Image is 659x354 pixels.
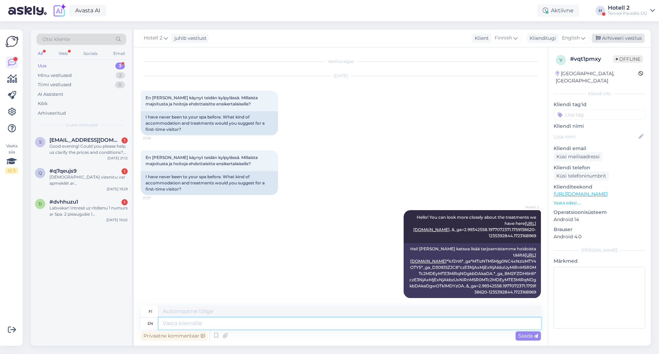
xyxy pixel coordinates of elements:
p: Kliendi email [554,145,645,152]
p: Brauser [554,226,645,233]
a: Hotell 2Tervise Paradiis OÜ [608,5,655,16]
span: Hello! You can look more closely about the treatments we have here ..&_ga=2.99342558.1977072371.1... [413,215,537,238]
div: [DATE] [141,73,541,79]
div: Web [57,49,69,58]
div: 1 [122,199,128,205]
span: Uued vestlused [66,122,97,128]
div: Klient [472,35,489,42]
p: Klienditeekond [554,183,645,191]
span: 21:37 [143,195,169,201]
div: fi [149,306,152,317]
div: I have never been to your spa before. What kind of accommodation and treatments would you suggest... [141,171,278,195]
div: 0 [115,81,125,88]
span: Hotell 2 [513,205,539,210]
div: 1 [122,137,128,144]
p: Android 4.0 [554,233,645,240]
div: Aktiivne [537,4,579,17]
div: [DATE] 21:12 [107,156,128,161]
div: Minu vestlused [38,72,72,79]
div: Tervise Paradiis OÜ [608,11,647,16]
div: Labvakar! Intresē uz rītdienu 1 numurs ar Spa. 2 pieaugušie 1 [PERSON_NAME] [49,205,128,217]
div: All [36,49,44,58]
div: 1 [122,168,128,174]
input: Lisa nimi [554,133,637,140]
span: English [562,34,580,42]
div: 3 [115,62,125,69]
div: Uus [38,62,47,69]
div: Arhiveeritud [38,110,66,117]
div: Kõik [38,100,48,107]
span: #dvhhuzu1 [49,199,78,205]
div: Kliendi info [554,91,645,97]
div: Socials [82,49,99,58]
div: Küsi telefoninumbrit [554,171,609,181]
span: 21:39 [513,298,539,304]
span: En [PERSON_NAME] käynyt teidän kylpylässä. Millaista majoitusta ja hoitoja ehdottaisitte ensikert... [146,95,259,106]
div: Hotell 2 [608,5,647,11]
span: d [38,201,42,206]
span: q [38,170,42,175]
span: Hotell 2 [144,34,162,42]
span: En [PERSON_NAME] käynyt teidän kylpylässä. Millaista majoitusta ja hoitoja ehdottaisitte ensikert... [146,155,259,166]
span: Finnish [495,34,512,42]
span: v [559,57,562,62]
div: # vqt1pmxy [570,55,613,63]
div: Email [112,49,126,58]
span: s [39,139,42,145]
a: Avasta AI [69,5,106,16]
div: juhib vestlust [172,35,207,42]
div: Arhiveeri vestlus [592,34,645,43]
p: Kliendi nimi [554,123,645,130]
img: explore-ai [52,3,67,18]
span: 21:36 [143,136,169,141]
div: Vestlus algas [141,58,541,65]
img: Askly Logo [5,35,19,48]
div: [DEMOGRAPHIC_DATA] viesnīcu var apmeklēt ar [DEMOGRAPHIC_DATA]? [49,174,128,186]
p: Kliendi telefon [554,164,645,171]
div: 2 [116,72,125,79]
div: [PERSON_NAME] [554,247,645,253]
div: en [148,318,153,329]
p: Vaata edasi ... [554,200,645,206]
div: [DATE] 19:29 [107,186,128,192]
div: [DATE] 19:20 [106,217,128,222]
p: Operatsioonisüsteem [554,209,645,216]
div: H [596,6,605,15]
p: Android 14 [554,216,645,223]
div: AI Assistent [38,91,63,98]
div: Good evening! Could you please help us clarify the prices and conditions? We’re interested in a r... [49,143,128,156]
span: #q7qeujs9 [49,168,77,174]
a: [URL][DOMAIN_NAME] [554,191,608,197]
span: semenovo4ka1310@gmail.com [49,137,121,143]
div: Küsi meiliaadressi [554,152,602,161]
div: 0 / 3 [5,168,18,174]
p: Märkmed [554,258,645,265]
div: [GEOGRAPHIC_DATA], [GEOGRAPHIC_DATA] [556,70,638,84]
div: Hei! [PERSON_NAME] katsoa lisää tarjoamistamme hoidoista täältä *1cf2rt6*_ga*MTIzNTM5Mjg0NC4xNzIz... [404,243,541,298]
span: Saada [518,333,538,339]
div: Privaatne kommentaar [141,331,208,341]
div: Klienditugi [527,35,556,42]
p: Kliendi tag'id [554,101,645,108]
div: Vaata siia [5,143,18,174]
span: Otsi kliente [43,36,70,43]
span: Offline [613,55,643,63]
input: Lisa tag [554,110,645,120]
div: I have never been to your spa before. What kind of accommodation and treatments would you suggest... [141,111,278,135]
div: Tiimi vestlused [38,81,71,88]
